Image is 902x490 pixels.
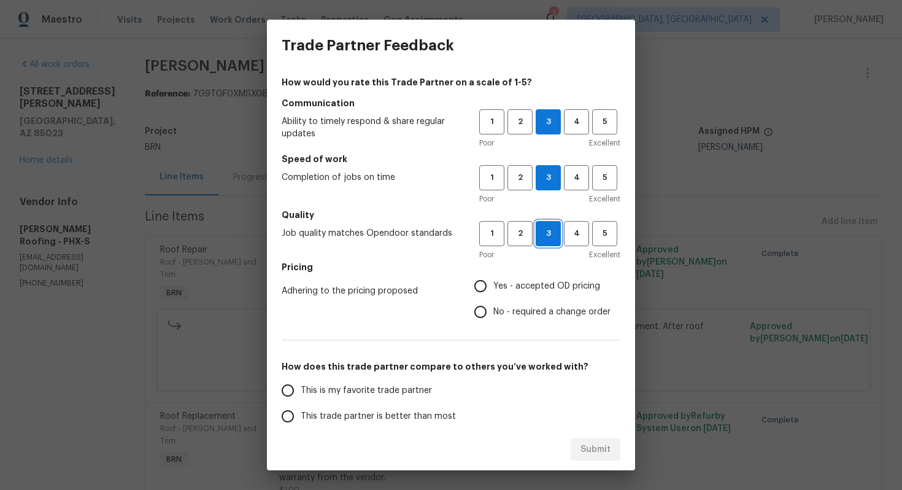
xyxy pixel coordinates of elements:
span: Yes - accepted OD pricing [493,280,600,293]
span: 3 [536,115,560,129]
h3: Trade Partner Feedback [282,37,454,54]
span: Excellent [589,193,620,205]
span: Completion of jobs on time [282,171,460,184]
span: 1 [480,115,503,129]
button: 4 [564,221,589,246]
button: 1 [479,165,504,190]
span: 5 [593,227,616,241]
span: 4 [565,171,588,185]
span: Ability to timely respond & share regular updates [282,115,460,140]
span: 2 [509,115,531,129]
h5: Communication [282,97,620,109]
span: Poor [479,193,494,205]
span: Poor [479,249,494,261]
button: 4 [564,109,589,134]
h5: Pricing [282,261,620,273]
span: No - required a change order [493,306,611,319]
span: 4 [565,227,588,241]
span: Excellent [589,249,620,261]
span: 2 [509,227,531,241]
span: 4 [565,115,588,129]
h4: How would you rate this Trade Partner on a scale of 1-5? [282,76,620,88]
button: 5 [592,109,617,134]
span: Excellent [589,137,620,149]
span: 5 [593,171,616,185]
span: This is my favorite trade partner [301,384,432,397]
div: Pricing [474,273,620,325]
span: 1 [480,171,503,185]
button: 1 [479,221,504,246]
button: 5 [592,165,617,190]
span: Poor [479,137,494,149]
span: This trade partner is better than most [301,410,456,423]
span: Adhering to the pricing proposed [282,285,455,297]
button: 3 [536,109,561,134]
span: 5 [593,115,616,129]
span: 3 [536,171,560,185]
h5: How does this trade partner compare to others you’ve worked with? [282,360,620,373]
button: 2 [507,165,533,190]
h5: Quality [282,209,620,221]
h5: Speed of work [282,153,620,165]
button: 4 [564,165,589,190]
button: 2 [507,109,533,134]
span: 2 [509,171,531,185]
button: 5 [592,221,617,246]
button: 3 [536,165,561,190]
button: 3 [536,221,561,246]
span: Job quality matches Opendoor standards [282,227,460,239]
span: 1 [480,227,503,241]
button: 2 [507,221,533,246]
button: 1 [479,109,504,134]
span: 3 [536,227,560,241]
